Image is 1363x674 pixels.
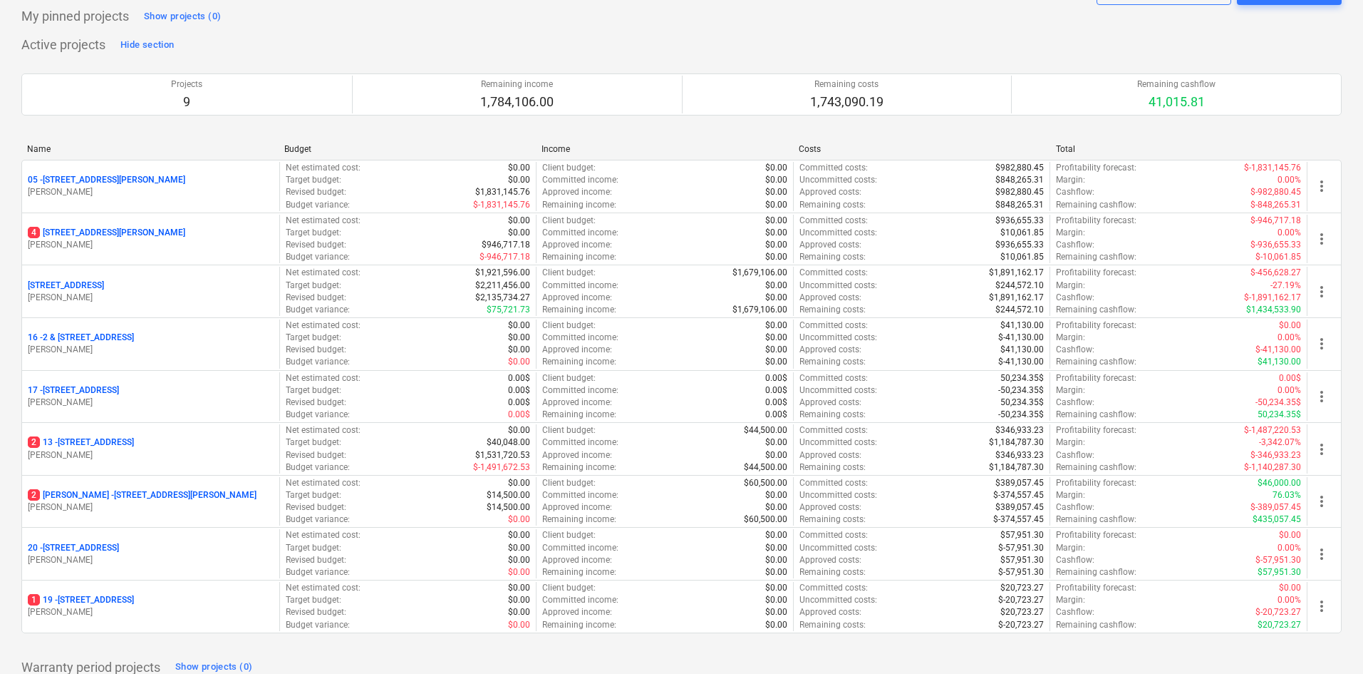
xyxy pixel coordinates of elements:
[27,144,273,154] div: Name
[998,332,1044,344] p: $-41,130.00
[480,78,554,91] p: Remaining income
[542,239,612,251] p: Approved income :
[21,36,105,53] p: Active projects
[1000,227,1044,239] p: $10,061.85
[508,409,530,421] p: 0.00$
[1056,397,1094,409] p: Cashflow :
[799,304,866,316] p: Remaining costs :
[1056,215,1136,227] p: Profitability forecast :
[286,356,350,368] p: Budget variance :
[28,554,274,566] p: [PERSON_NAME]
[1279,372,1301,384] p: 0.00$
[799,344,861,356] p: Approved costs :
[28,227,185,239] p: [STREET_ADDRESS][PERSON_NAME]
[1250,199,1301,211] p: $-848,265.31
[508,344,530,356] p: $0.00
[28,542,274,566] div: 20 -[STREET_ADDRESS][PERSON_NAME]
[286,344,346,356] p: Revised budget :
[542,280,618,292] p: Committed income :
[28,542,119,554] p: 20 - [STREET_ADDRESS]
[765,356,787,368] p: $0.00
[286,501,346,514] p: Revised budget :
[487,489,530,501] p: $14,500.00
[1056,409,1136,421] p: Remaining cashflow :
[744,461,787,474] p: $44,500.00
[1278,332,1301,344] p: 0.00%
[284,144,530,154] div: Budget
[989,461,1044,474] p: $1,184,787.30
[765,174,787,186] p: $0.00
[1056,356,1136,368] p: Remaining cashflow :
[542,267,596,279] p: Client budget :
[1273,489,1301,501] p: 76.03%
[28,332,274,356] div: 16 -2 & [STREET_ADDRESS][PERSON_NAME]
[765,542,787,554] p: $0.00
[542,372,596,384] p: Client budget :
[1246,304,1301,316] p: $1,434,533.90
[171,93,202,111] p: 9
[542,424,596,436] p: Client budget :
[286,449,346,461] p: Revised budget :
[1137,78,1216,91] p: Remaining cashflow
[140,5,224,28] button: Show projects (0)
[765,409,787,421] p: 0.00$
[28,344,274,356] p: [PERSON_NAME]
[1056,162,1136,174] p: Profitability forecast :
[475,280,530,292] p: $2,211,456.00
[144,9,221,25] div: Show projects (0)
[286,227,341,239] p: Target budget :
[1313,546,1330,563] span: more_vert
[799,409,866,421] p: Remaining costs :
[542,162,596,174] p: Client budget :
[28,594,134,606] p: 19 - [STREET_ADDRESS]
[542,461,616,474] p: Remaining income :
[765,372,787,384] p: 0.00$
[28,384,119,397] p: 17 - [STREET_ADDRESS]
[744,477,787,489] p: $60,500.00
[286,384,341,397] p: Target budget :
[28,594,40,606] span: 1
[1313,493,1330,510] span: more_vert
[286,489,341,501] p: Target budget :
[542,449,612,461] p: Approved income :
[1056,251,1136,263] p: Remaining cashflow :
[542,529,596,541] p: Client budget :
[1056,280,1085,292] p: Margin :
[765,251,787,263] p: $0.00
[487,304,530,316] p: $75,721.73
[28,239,274,251] p: [PERSON_NAME]
[286,529,361,541] p: Net estimated cost :
[1056,332,1085,344] p: Margin :
[542,174,618,186] p: Committed income :
[508,215,530,227] p: $0.00
[480,251,530,263] p: $-946,717.18
[1000,251,1044,263] p: $10,061.85
[1279,320,1301,332] p: $0.00
[1056,384,1085,397] p: Margin :
[28,292,274,304] p: [PERSON_NAME]
[28,384,274,409] div: 17 -[STREET_ADDRESS][PERSON_NAME]
[1000,344,1044,356] p: $41,130.00
[117,34,177,56] button: Hide section
[799,542,877,554] p: Uncommitted costs :
[765,186,787,198] p: $0.00
[799,251,866,263] p: Remaining costs :
[487,436,530,449] p: $40,048.00
[28,449,274,461] p: [PERSON_NAME]
[799,372,868,384] p: Committed costs :
[998,356,1044,368] p: $-41,130.00
[1292,606,1363,674] iframe: Chat Widget
[995,162,1044,174] p: $982,880.45
[799,144,1045,154] div: Costs
[799,280,877,292] p: Uncommitted costs :
[799,227,877,239] p: Uncommitted costs :
[995,174,1044,186] p: $848,265.31
[1056,174,1085,186] p: Margin :
[995,186,1044,198] p: $982,880.45
[286,542,341,554] p: Target budget :
[998,409,1044,421] p: -50,234.35$
[1056,477,1136,489] p: Profitability forecast :
[1244,424,1301,436] p: $-1,487,220.53
[21,8,129,25] p: My pinned projects
[1056,461,1136,474] p: Remaining cashflow :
